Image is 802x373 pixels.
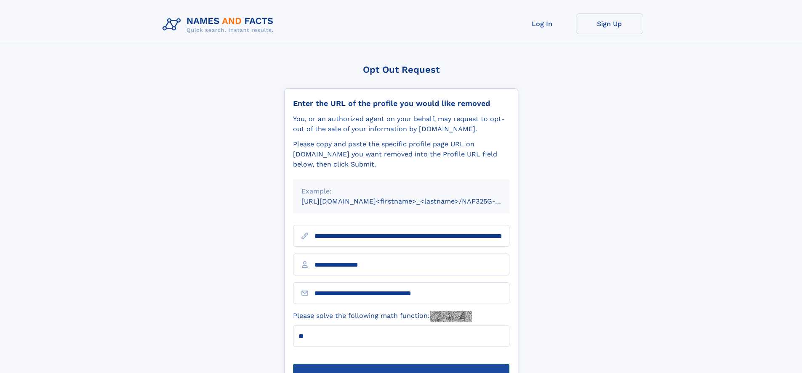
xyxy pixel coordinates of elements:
[293,99,509,108] div: Enter the URL of the profile you would like removed
[576,13,643,34] a: Sign Up
[293,139,509,169] div: Please copy and paste the specific profile page URL on [DOMAIN_NAME] you want removed into the Pr...
[284,64,518,75] div: Opt Out Request
[159,13,280,36] img: Logo Names and Facts
[293,311,472,322] label: Please solve the following math function:
[293,114,509,134] div: You, or an authorized agent on your behalf, may request to opt-out of the sale of your informatio...
[509,13,576,34] a: Log In
[301,186,501,196] div: Example:
[301,197,525,205] small: [URL][DOMAIN_NAME]<firstname>_<lastname>/NAF325G-xxxxxxxx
